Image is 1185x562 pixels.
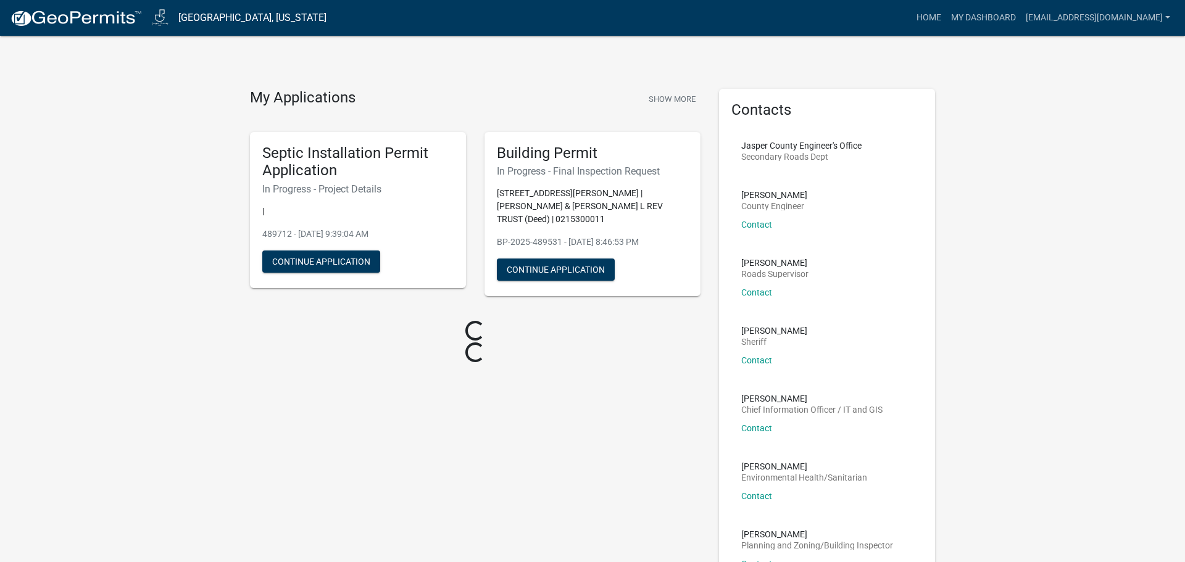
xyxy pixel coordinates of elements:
a: Home [912,6,946,30]
p: [PERSON_NAME] [741,462,867,471]
a: Contact [741,423,772,433]
a: Contact [741,220,772,229]
p: [PERSON_NAME] [741,191,807,199]
a: My Dashboard [946,6,1021,30]
h5: Contacts [731,101,923,119]
p: Roads Supervisor [741,270,809,278]
p: [PERSON_NAME] [741,394,883,403]
p: [STREET_ADDRESS][PERSON_NAME] | [PERSON_NAME] & [PERSON_NAME] L REV TRUST (Deed) | 0215300011 [497,187,688,226]
a: Contact [741,355,772,365]
a: Contact [741,491,772,501]
p: [PERSON_NAME] [741,530,893,539]
p: [PERSON_NAME] [741,326,807,335]
button: Continue Application [262,250,380,273]
h4: My Applications [250,89,355,107]
p: Sheriff [741,337,807,346]
p: Secondary Roads Dept [741,152,862,161]
p: Chief Information Officer / IT and GIS [741,405,883,414]
p: Jasper County Engineer's Office [741,141,862,150]
a: [GEOGRAPHIC_DATA], [US_STATE] [178,7,326,28]
p: [PERSON_NAME] [741,258,809,267]
img: Jasper County, Iowa [152,9,168,26]
a: [EMAIL_ADDRESS][DOMAIN_NAME] [1021,6,1175,30]
a: Contact [741,287,772,297]
button: Show More [644,89,701,109]
h5: Building Permit [497,144,688,162]
button: Continue Application [497,258,615,281]
p: | [262,205,454,218]
p: Planning and Zoning/Building Inspector [741,541,893,550]
h6: In Progress - Project Details [262,183,454,195]
p: County Engineer [741,202,807,210]
p: 489712 - [DATE] 9:39:04 AM [262,228,454,241]
h6: In Progress - Final Inspection Request [497,165,688,177]
p: Environmental Health/Sanitarian [741,473,867,482]
h5: Septic Installation Permit Application [262,144,454,180]
p: BP-2025-489531 - [DATE] 8:46:53 PM [497,236,688,249]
